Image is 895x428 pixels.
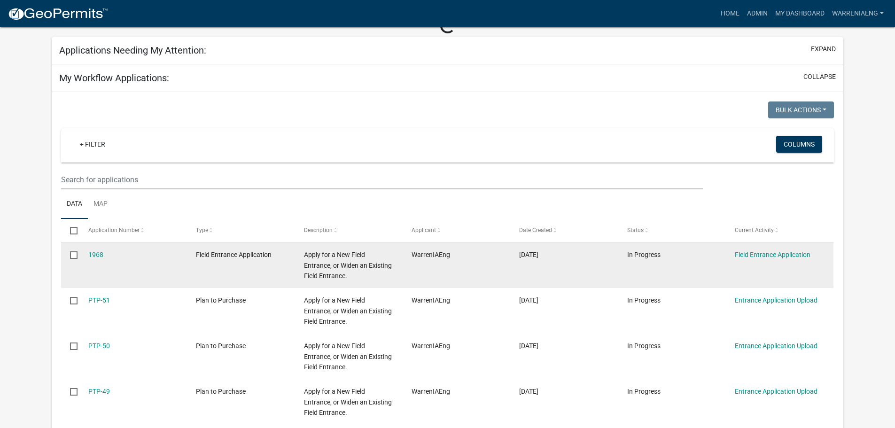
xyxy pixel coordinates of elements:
button: Columns [776,136,822,153]
a: PTP-49 [88,388,110,395]
span: Apply for a New Field Entrance, or Widen an Existing Field Entrance. [304,296,392,326]
span: 09/22/2025 [519,251,538,258]
span: Application Number [88,227,140,233]
datatable-header-cell: Type [187,219,295,241]
span: Date Created [519,227,552,233]
span: In Progress [627,342,661,350]
h5: Applications Needing My Attention: [59,45,206,56]
span: In Progress [627,251,661,258]
span: WarrenIAEng [412,251,450,258]
h5: My Workflow Applications: [59,72,169,84]
a: PTP-51 [88,296,110,304]
a: WarrenIAEng [828,5,887,23]
span: WarrenIAEng [412,342,450,350]
datatable-header-cell: Current Activity [726,219,833,241]
datatable-header-cell: Description [295,219,402,241]
span: 09/16/2025 [519,296,538,304]
span: Plan to Purchase [196,342,246,350]
span: In Progress [627,296,661,304]
a: Entrance Application Upload [735,342,817,350]
span: WarrenIAEng [412,388,450,395]
span: Current Activity [735,227,774,233]
span: WarrenIAEng [412,296,450,304]
button: Bulk Actions [768,101,834,118]
span: Field Entrance Application [196,251,272,258]
button: collapse [803,72,836,82]
datatable-header-cell: Status [618,219,726,241]
span: Apply for a New Field Entrance, or Widen an Existing Field Entrance. [304,388,392,417]
a: Data [61,189,88,219]
a: Map [88,189,113,219]
datatable-header-cell: Date Created [510,219,618,241]
span: Type [196,227,208,233]
a: Entrance Application Upload [735,296,817,304]
datatable-header-cell: Select [61,219,79,241]
a: PTP-50 [88,342,110,350]
a: Entrance Application Upload [735,388,817,395]
span: Plan to Purchase [196,388,246,395]
span: Plan to Purchase [196,296,246,304]
a: My Dashboard [771,5,828,23]
datatable-header-cell: Application Number [79,219,187,241]
a: Field Entrance Application [735,251,810,258]
span: 09/16/2025 [519,342,538,350]
span: Description [304,227,333,233]
datatable-header-cell: Applicant [403,219,510,241]
a: Admin [743,5,771,23]
span: 09/16/2025 [519,388,538,395]
a: Home [717,5,743,23]
a: + Filter [72,136,113,153]
span: Apply for a New Field Entrance, or Widen an Existing Field Entrance. [304,251,392,280]
span: Apply for a New Field Entrance, or Widen an Existing Field Entrance. [304,342,392,371]
button: expand [811,44,836,54]
a: 1968 [88,251,103,258]
span: Status [627,227,644,233]
span: Applicant [412,227,436,233]
span: In Progress [627,388,661,395]
input: Search for applications [61,170,702,189]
